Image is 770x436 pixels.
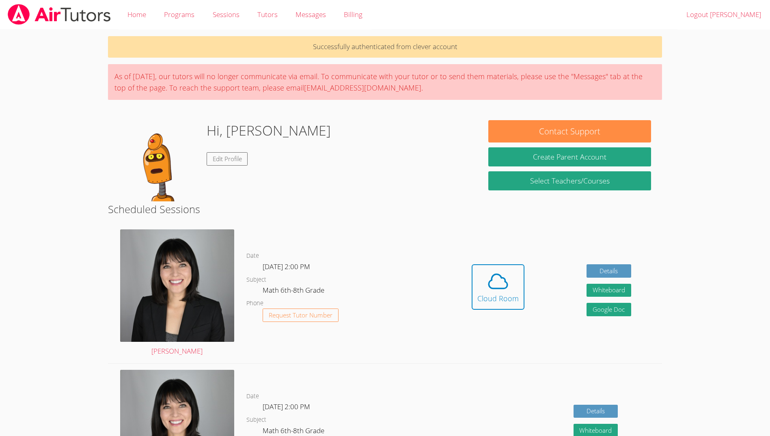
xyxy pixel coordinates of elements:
[263,309,339,322] button: Request Tutor Number
[246,251,259,261] dt: Date
[263,262,310,271] span: [DATE] 2:00 PM
[108,36,662,58] p: Successfully authenticated from clever account
[587,303,631,316] a: Google Doc
[207,152,248,166] a: Edit Profile
[587,264,631,278] a: Details
[488,171,651,190] a: Select Teachers/Courses
[587,284,631,297] button: Whiteboard
[488,120,651,142] button: Contact Support
[488,147,651,166] button: Create Parent Account
[246,275,266,285] dt: Subject
[120,229,234,357] a: [PERSON_NAME]
[119,120,200,201] img: default.png
[295,10,326,19] span: Messages
[108,64,662,100] div: As of [DATE], our tutors will no longer communicate via email. To communicate with your tutor or ...
[269,312,332,318] span: Request Tutor Number
[207,120,331,141] h1: Hi, [PERSON_NAME]
[574,405,618,418] a: Details
[472,264,524,310] button: Cloud Room
[263,285,326,298] dd: Math 6th-8th Grade
[120,229,234,342] img: DSC_1773.jpeg
[108,201,662,217] h2: Scheduled Sessions
[7,4,112,25] img: airtutors_banner-c4298cdbf04f3fff15de1276eac7730deb9818008684d7c2e4769d2f7ddbe033.png
[246,391,259,401] dt: Date
[246,298,263,309] dt: Phone
[246,415,266,425] dt: Subject
[477,293,519,304] div: Cloud Room
[263,402,310,411] span: [DATE] 2:00 PM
